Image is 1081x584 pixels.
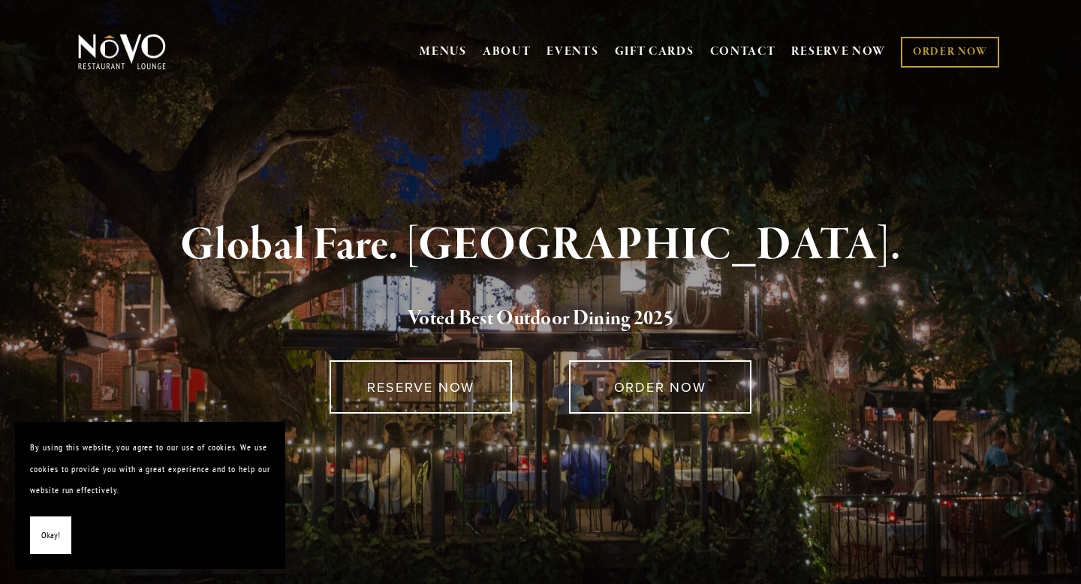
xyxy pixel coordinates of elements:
a: EVENTS [547,44,598,59]
a: GIFT CARDS [615,38,694,66]
a: RESERVE NOW [791,38,886,66]
button: Okay! [30,516,71,555]
a: MENUS [420,44,467,59]
a: ABOUT [483,44,531,59]
a: Voted Best Outdoor Dining 202 [408,306,664,334]
img: Novo Restaurant &amp; Lounge [75,33,169,71]
strong: Global Fare. [GEOGRAPHIC_DATA]. [180,217,900,274]
a: RESERVE NOW [330,360,512,414]
span: Okay! [41,525,60,546]
a: CONTACT [710,38,776,66]
h2: 5 [103,303,978,335]
p: By using this website, you agree to our use of cookies. We use cookies to provide you with a grea... [30,437,270,501]
a: ORDER NOW [569,360,751,414]
section: Cookie banner [15,422,285,569]
a: ORDER NOW [901,37,999,68]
